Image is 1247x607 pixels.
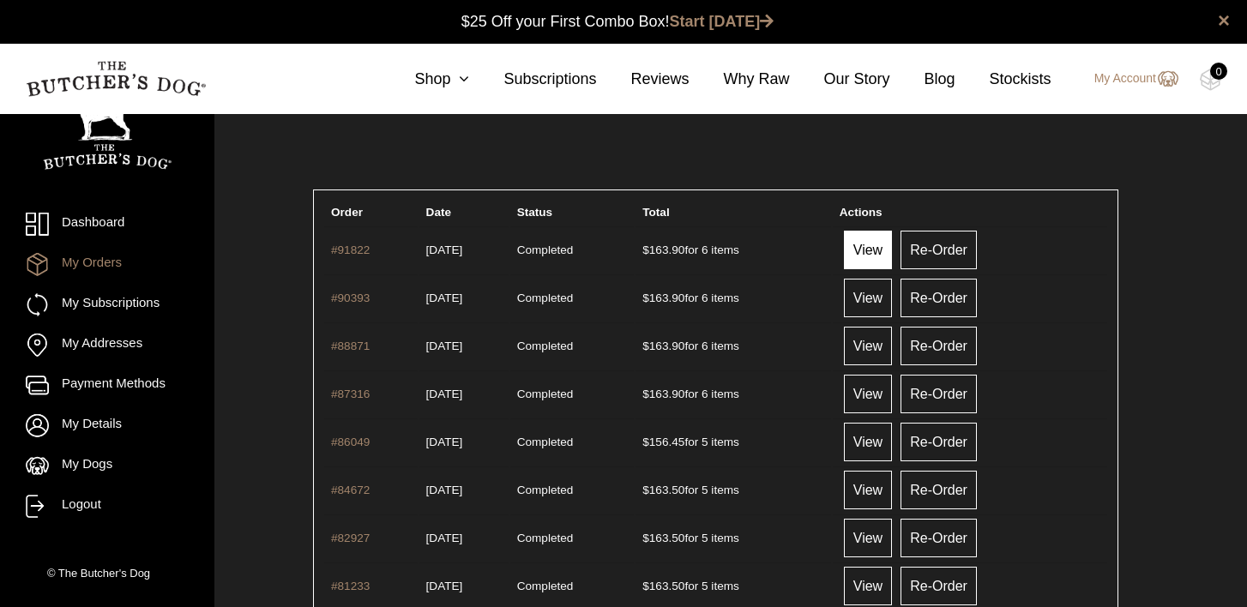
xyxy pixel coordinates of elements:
[517,206,553,219] span: Status
[642,340,649,352] span: $
[331,436,370,448] a: #86049
[636,226,831,273] td: for 6 items
[642,243,649,256] span: $
[844,231,892,269] a: View
[26,374,189,397] a: Payment Methods
[636,466,831,513] td: for 5 items
[901,231,977,269] a: Re-Order
[26,293,189,316] a: My Subscriptions
[844,375,892,413] a: View
[331,532,370,544] a: #82927
[844,519,892,557] a: View
[901,423,977,461] a: Re-Order
[1210,63,1227,80] div: 0
[426,206,451,219] span: Date
[844,471,892,509] a: View
[426,484,463,496] time: [DATE]
[690,68,790,91] a: Why Raw
[426,436,463,448] time: [DATE]
[901,375,977,413] a: Re-Order
[426,580,463,592] time: [DATE]
[642,532,649,544] span: $
[642,580,684,592] span: 163.50
[636,370,831,417] td: for 6 items
[642,484,684,496] span: 163.50
[642,580,649,592] span: $
[642,436,684,448] span: 156.45
[642,291,684,304] span: 163.90
[43,88,172,170] img: TBD_Portrait_Logo_White.png
[331,291,370,304] a: #90393
[426,291,463,304] time: [DATE]
[642,436,649,448] span: $
[331,484,370,496] a: #84672
[510,274,635,321] td: Completed
[596,68,689,91] a: Reviews
[844,327,892,365] a: View
[670,13,774,30] a: Start [DATE]
[331,206,363,219] span: Order
[636,274,831,321] td: for 6 items
[26,213,189,236] a: Dashboard
[469,68,596,91] a: Subscriptions
[331,388,370,400] a: #87316
[642,340,684,352] span: 163.90
[901,279,977,317] a: Re-Order
[331,340,370,352] a: #88871
[510,466,635,513] td: Completed
[1200,69,1221,91] img: TBD_Cart-Empty.png
[26,454,189,478] a: My Dogs
[510,514,635,561] td: Completed
[642,532,684,544] span: 163.50
[642,291,649,304] span: $
[844,567,892,605] a: View
[510,226,635,273] td: Completed
[26,414,189,437] a: My Details
[901,327,977,365] a: Re-Order
[901,567,977,605] a: Re-Order
[426,340,463,352] time: [DATE]
[636,418,831,465] td: for 5 items
[642,243,684,256] span: 163.90
[642,206,669,219] span: Total
[426,532,463,544] time: [DATE]
[1077,69,1178,89] a: My Account
[636,322,831,369] td: for 6 items
[380,68,469,91] a: Shop
[426,388,463,400] time: [DATE]
[901,471,977,509] a: Re-Order
[642,388,649,400] span: $
[26,334,189,357] a: My Addresses
[510,322,635,369] td: Completed
[844,423,892,461] a: View
[26,253,189,276] a: My Orders
[26,495,189,518] a: Logout
[331,243,370,256] a: #91822
[510,418,635,465] td: Completed
[642,484,649,496] span: $
[331,580,370,592] a: #81233
[890,68,955,91] a: Blog
[844,279,892,317] a: View
[1218,10,1230,31] a: close
[642,388,684,400] span: 163.90
[790,68,890,91] a: Our Story
[636,514,831,561] td: for 5 items
[901,519,977,557] a: Re-Order
[840,206,883,219] span: Actions
[510,370,635,417] td: Completed
[955,68,1051,91] a: Stockists
[426,243,463,256] time: [DATE]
